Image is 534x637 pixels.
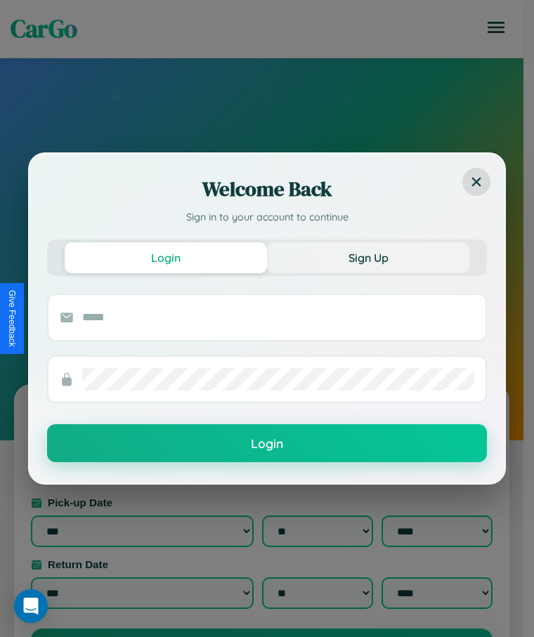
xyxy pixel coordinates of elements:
button: Login [65,242,267,273]
button: Sign Up [267,242,469,273]
div: Open Intercom Messenger [14,589,48,623]
h2: Welcome Back [47,175,487,203]
p: Sign in to your account to continue [47,210,487,225]
div: Give Feedback [7,290,17,347]
button: Login [47,424,487,462]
